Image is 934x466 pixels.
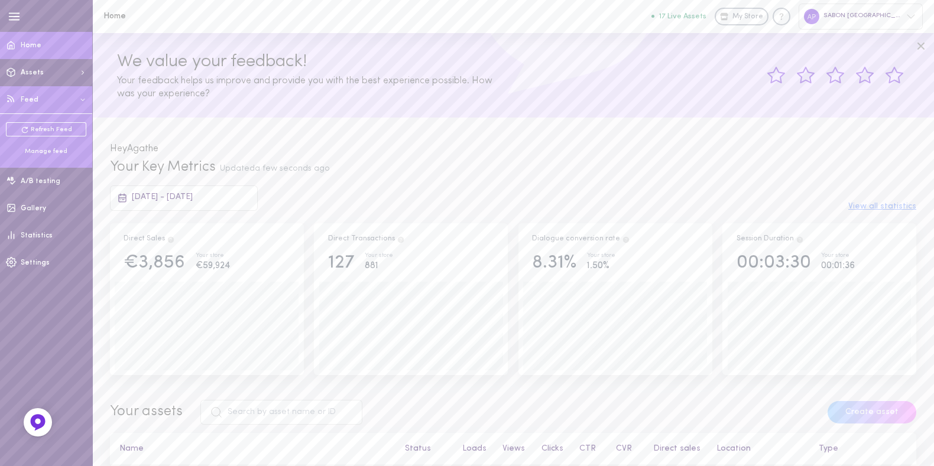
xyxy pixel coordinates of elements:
[497,445,525,453] button: Views
[6,147,86,156] div: Manage feed
[328,234,405,245] div: Direct Transactions
[715,8,768,25] a: My Store
[848,203,916,211] button: View all statistics
[167,235,175,242] span: Direct Sales are the result of users clicking on a product and then purchasing the exact same pro...
[821,259,855,273] div: 00:01:36
[399,445,431,453] button: Status
[773,8,790,25] div: Knowledge center
[21,178,60,185] span: A/B testing
[397,235,405,242] span: Total transactions from users who clicked on a product through Dialogue assets, and purchased the...
[587,259,615,273] div: 1.50%
[651,12,706,20] button: 17 Live Assets
[647,445,700,453] button: Direct sales
[328,253,355,273] div: 127
[21,42,41,49] span: Home
[573,445,596,453] button: CTR
[456,445,487,453] button: Loads
[796,235,804,242] span: Track how your session duration increase once users engage with your Assets
[196,253,230,259] div: Your store
[532,234,630,245] div: Dialogue conversion rate
[622,235,630,242] span: The percentage of users who interacted with one of Dialogue`s assets and ended up purchasing in t...
[21,69,44,76] span: Assets
[651,12,715,21] a: 17 Live Assets
[532,253,576,273] div: 8.31%
[732,12,763,22] span: My Store
[828,401,916,423] button: Create asset
[737,253,811,273] div: 00:03:30
[110,160,216,174] span: Your Key Metrics
[21,232,53,239] span: Statistics
[110,144,158,154] span: Hey Agathe
[113,445,144,453] button: Name
[536,445,563,453] button: Clicks
[21,259,50,266] span: Settings
[821,253,855,259] div: Your store
[117,76,492,99] span: Your feedback helps us improve and provide you with the best experience possible. How was your ex...
[132,193,193,201] span: [DATE] - [DATE]
[737,234,804,245] div: Session Duration
[124,253,185,273] div: €3,856
[799,4,923,29] div: SABON [GEOGRAPHIC_DATA]
[587,253,615,259] div: Your store
[29,413,47,431] img: Feedback Button
[196,259,230,273] div: €59,924
[220,164,330,173] span: Updated a few seconds ago
[117,53,307,71] span: We value your feedback!
[103,12,299,21] h1: Home
[711,445,751,453] button: Location
[21,205,46,212] span: Gallery
[365,259,393,273] div: 881
[200,400,362,425] input: Search by asset name or ID
[365,253,393,259] div: Your store
[813,445,838,453] button: Type
[610,445,632,453] button: CVR
[124,234,175,245] div: Direct Sales
[110,405,183,419] span: Your assets
[6,122,86,136] a: Refresh Feed
[21,96,38,103] span: Feed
